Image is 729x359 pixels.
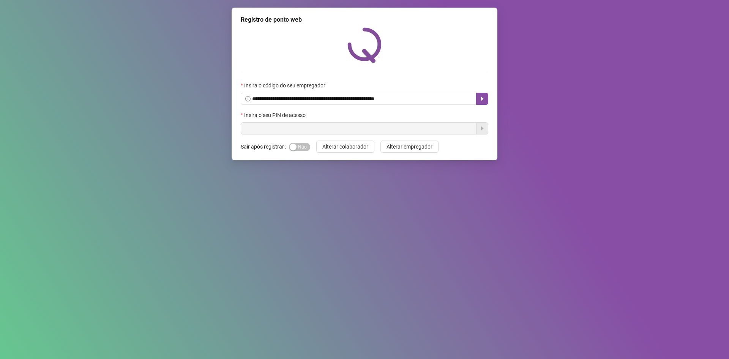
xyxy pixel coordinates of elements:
button: Alterar colaborador [316,141,374,153]
label: Insira o seu PIN de acesso [241,111,311,119]
label: Sair após registrar [241,141,289,153]
button: Alterar empregador [380,141,439,153]
div: Registro de ponto web [241,15,488,24]
label: Insira o código do seu empregador [241,81,330,90]
span: Alterar colaborador [322,142,368,151]
span: info-circle [245,96,251,101]
span: caret-right [479,96,485,102]
span: Alterar empregador [387,142,432,151]
img: QRPoint [347,27,382,63]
